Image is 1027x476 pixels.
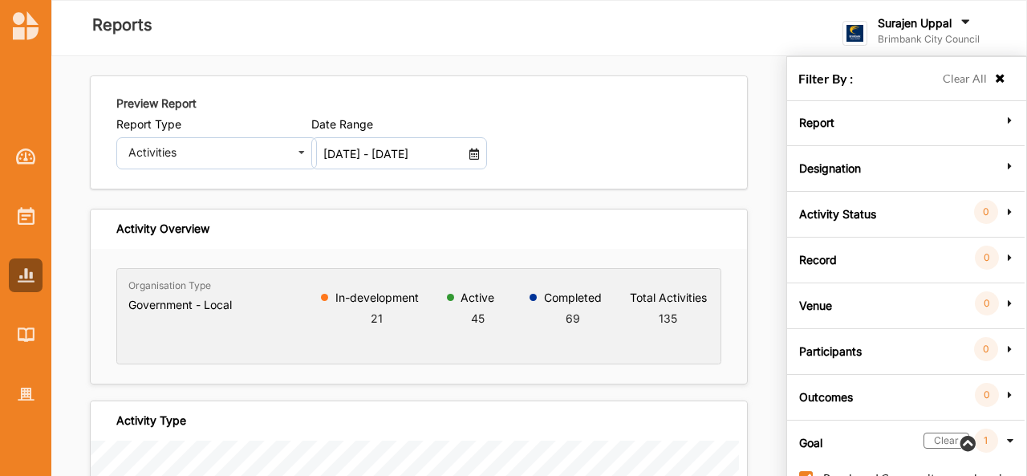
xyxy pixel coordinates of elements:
[974,337,998,361] div: 0
[9,258,43,292] a: Reports
[311,117,487,132] label: Date Range
[799,279,832,328] label: Venue
[878,33,980,46] label: Brimbank City Council
[128,279,211,292] label: Organisation Type
[878,16,952,31] label: Surajen Uppal
[799,142,861,190] label: Designation
[799,96,834,144] label: Report
[92,12,152,39] label: Reports
[16,148,36,165] img: Dashboard
[799,417,822,465] label: Goal
[842,21,867,46] img: logo
[461,310,494,327] div: 45
[18,388,35,401] img: Organisation
[630,291,707,304] label: Total Activities
[9,318,43,352] a: Library
[974,429,998,453] div: 1
[943,70,987,87] label: Clear All
[799,234,837,282] label: Record
[9,199,43,233] a: Activities
[461,291,494,304] label: Active
[798,70,853,87] label: Filter By :
[13,11,39,40] img: logo
[630,310,707,327] div: 135
[116,117,292,132] label: Report Type
[799,188,876,236] label: Activity Status
[799,371,853,419] label: Outcomes
[9,377,43,411] a: Organisation
[975,383,999,407] div: 0
[116,96,197,112] label: Preview Report
[923,433,969,449] div: Clear
[128,147,290,158] div: Activities
[116,222,209,236] div: Activity Overview
[9,140,43,173] a: Dashboard
[315,137,468,169] input: DD MM YYYY - DD MM YYYY
[335,291,419,304] label: In-development
[799,325,862,373] label: Participants
[18,268,35,282] img: Reports
[974,200,998,224] div: 0
[18,207,35,225] img: Activities
[128,298,232,312] h6: Government - Local
[544,310,602,327] div: 69
[975,246,999,270] div: 0
[335,310,419,327] div: 21
[116,413,186,428] div: Activity Type
[544,291,602,304] label: Completed
[975,291,999,315] div: 0
[18,328,35,341] img: Library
